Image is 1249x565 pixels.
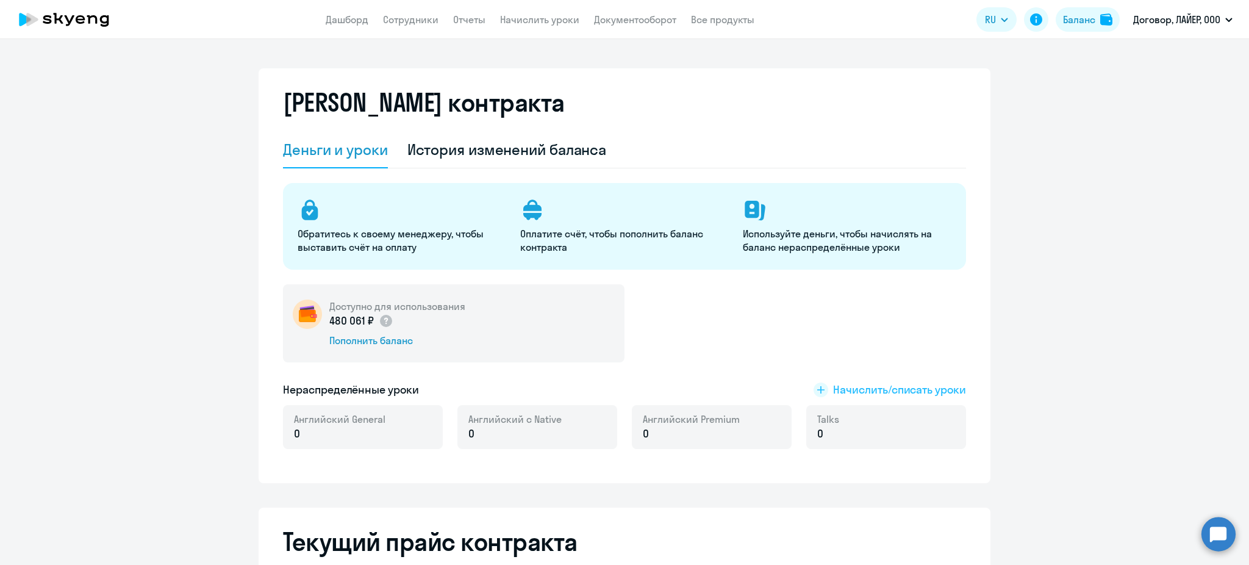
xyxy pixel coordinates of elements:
a: Дашборд [326,13,368,26]
span: RU [985,12,996,27]
img: wallet-circle.png [293,300,322,329]
span: Talks [817,412,839,426]
div: История изменений баланса [407,140,607,159]
p: Используйте деньги, чтобы начислять на баланс нераспределённые уроки [743,227,951,254]
button: Договор, ЛАЙЕР, ООО [1127,5,1239,34]
span: 0 [643,426,649,442]
span: 0 [817,426,823,442]
div: Пополнить баланс [329,334,465,347]
h5: Доступно для использования [329,300,465,313]
span: Начислить/списать уроки [833,382,966,398]
span: 0 [294,426,300,442]
span: Английский General [294,412,385,426]
span: Английский Premium [643,412,740,426]
div: Деньги и уроки [283,140,388,159]
p: Договор, ЛАЙЕР, ООО [1133,12,1220,27]
img: balance [1100,13,1112,26]
span: 0 [468,426,474,442]
a: Документооборот [594,13,676,26]
a: Сотрудники [383,13,438,26]
a: Отчеты [453,13,485,26]
span: Английский с Native [468,412,562,426]
p: 480 061 ₽ [329,313,393,329]
h5: Нераспределённые уроки [283,382,419,398]
button: Балансbalance [1056,7,1120,32]
button: RU [976,7,1017,32]
h2: [PERSON_NAME] контракта [283,88,565,117]
p: Оплатите счёт, чтобы пополнить баланс контракта [520,227,728,254]
h2: Текущий прайс контракта [283,527,966,556]
div: Баланс [1063,12,1095,27]
a: Все продукты [691,13,754,26]
a: Начислить уроки [500,13,579,26]
p: Обратитесь к своему менеджеру, чтобы выставить счёт на оплату [298,227,506,254]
